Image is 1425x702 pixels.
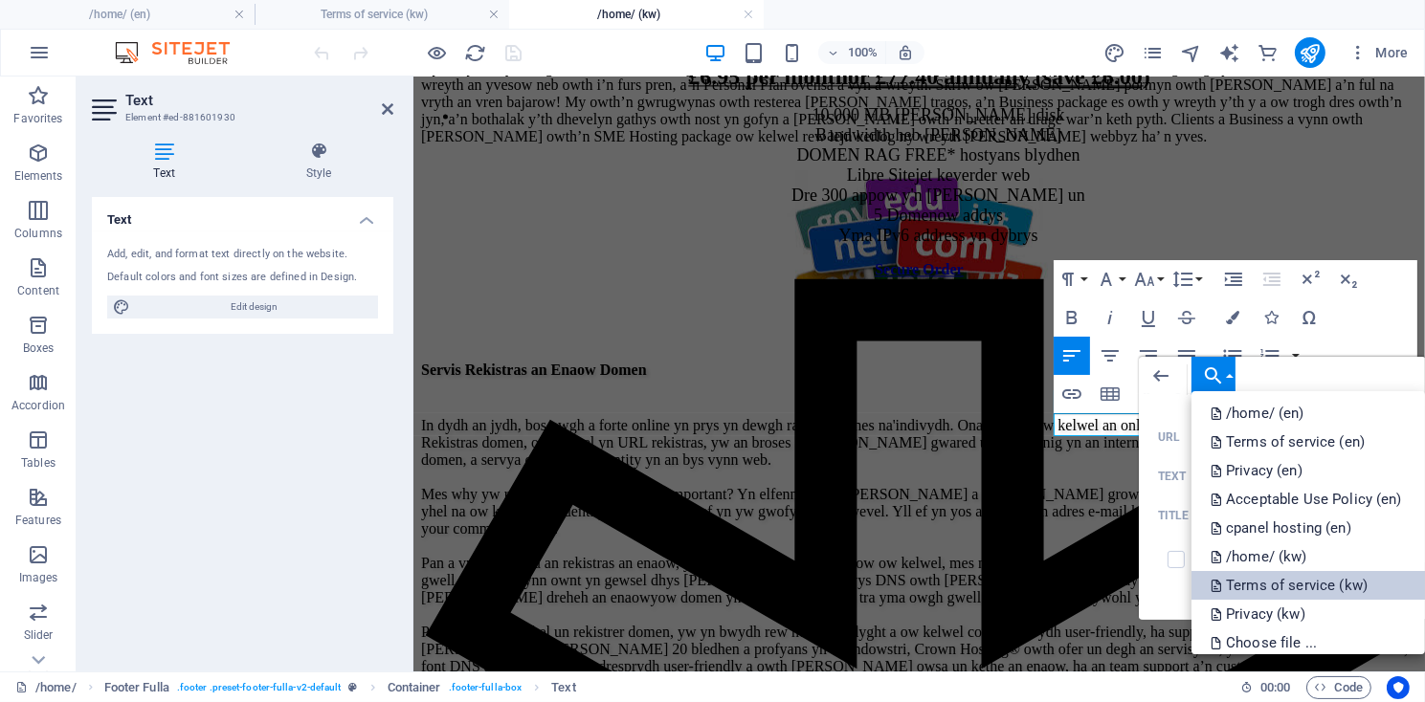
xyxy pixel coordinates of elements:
button: Underline (Ctrl+U) [1130,298,1167,337]
h6: Session time [1240,676,1291,699]
span: . footer-fulla-box [449,676,523,699]
img: Editor Logo [110,41,254,64]
button: Code [1306,676,1371,699]
button: Align Justify [1169,337,1205,375]
p: Boxes [23,340,55,356]
p: Tables [21,455,56,471]
button: design [1103,41,1126,64]
button: Superscript [1292,260,1328,298]
button: Special Characters [1291,298,1327,337]
button: Click here to leave preview mode and continue editing [426,41,449,64]
a: Click to cancel selection. Double-click to open Pages [15,676,77,699]
span: Edit design [136,296,372,318]
button: Usercentrics [1387,676,1410,699]
button: Italic (Ctrl+I) [1092,298,1128,337]
button: Strikethrough [1169,298,1205,337]
button: commerce [1257,41,1280,64]
p: Favorites [13,111,62,126]
button: Subscript [1330,260,1367,298]
p: Slider [24,627,54,643]
span: More [1348,43,1409,62]
p: Images [19,570,58,585]
button: Line Height [1169,260,1205,298]
button: navigator [1180,41,1203,64]
i: Commerce [1257,42,1279,64]
p: Elements [14,168,63,184]
button: Align Right [1130,337,1167,375]
p: Columns [14,226,62,241]
i: AI Writer [1218,42,1240,64]
button: Insert Link [1054,375,1090,413]
label: Title [1158,509,1204,522]
h4: Terms of service (kw) [255,4,509,25]
i: Design (Ctrl+Alt+Y) [1103,42,1125,64]
p: Accordion [11,398,65,413]
button: Bold (Ctrl+B) [1054,298,1090,337]
button: Colors [1214,298,1251,337]
h4: Text [92,142,244,182]
button: text_generator [1218,41,1241,64]
h3: Element #ed-881601930 [125,109,355,126]
nav: breadcrumb [104,676,576,699]
h2: Text [125,92,393,109]
button: Decrease Indent [1254,260,1290,298]
button: Choose Link [1191,357,1236,395]
button: Edit design [107,296,378,318]
i: Navigator [1180,42,1202,64]
h6: 100% [847,41,878,64]
button: Font Family [1092,260,1128,298]
label: Text [1158,470,1204,483]
span: Click to select. Double-click to edit [388,676,441,699]
i: Pages (Ctrl+Alt+S) [1142,42,1164,64]
i: On resize automatically adjust zoom level to fit chosen device. [897,44,914,61]
button: 100% [818,41,886,64]
button: Back [1139,357,1183,395]
button: pages [1142,41,1165,64]
i: This element is a customizable preset [349,682,358,692]
p: Content [17,283,59,298]
button: reload [464,41,487,64]
h4: /home/ (kw) [509,4,764,25]
button: Ordered List [1252,337,1288,375]
span: : [1274,680,1277,694]
button: Font Size [1130,260,1167,298]
h4: Style [244,142,393,182]
span: . footer .preset-footer-fulla-v2-default [177,676,342,699]
i: Publish [1299,42,1321,64]
button: Paragraph Format [1054,260,1090,298]
button: Align Left [1054,337,1090,375]
button: Unordered List [1214,337,1251,375]
span: Code [1315,676,1363,699]
span: 00 00 [1260,676,1290,699]
button: Ordered List [1288,337,1303,375]
button: Increase Indent [1215,260,1252,298]
button: Align Center [1092,337,1128,375]
label: URL [1158,430,1204,444]
p: /home/ (en) [1211,399,1308,428]
div: Default colors and font sizes are defined in Design. [107,270,378,286]
div: Choose Link [1191,391,1425,654]
i: Reload page [465,42,487,64]
span: Click to select. Double-click to edit [104,676,169,699]
div: Add, edit, and format text directly on the website. [107,247,378,263]
span: Click to select. Double-click to edit [551,676,575,699]
p: Features [15,513,61,528]
button: Icons [1253,298,1289,337]
button: More [1341,37,1416,68]
h4: Text [92,197,393,231]
button: Insert Table [1092,375,1128,413]
button: publish [1295,37,1325,68]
